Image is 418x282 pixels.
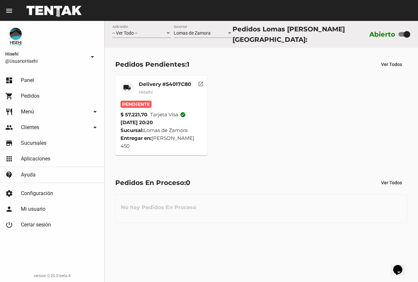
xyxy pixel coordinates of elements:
[121,111,147,119] strong: $ 57.221,70
[5,58,86,64] span: @UsuarioHisehi
[5,273,99,279] div: version 0.20.0-beta.4
[121,135,152,141] strong: Entregar en:
[5,7,13,15] mat-icon: menu
[186,179,190,187] span: 0
[88,53,96,61] mat-icon: arrow_drop_down
[5,221,13,229] mat-icon: power_settings_new
[21,156,50,162] span: Aplicaciones
[5,76,13,84] mat-icon: dashboard
[381,180,402,185] span: Ver Todos
[115,59,189,70] div: Pedidos Pendientes:
[381,62,402,67] span: Ver Todos
[21,222,51,228] span: Cerrar sesión
[198,80,204,86] mat-icon: open_in_new
[233,24,366,45] div: Pedidos Lomas [PERSON_NAME][GEOGRAPHIC_DATA]:
[5,190,13,197] mat-icon: settings
[5,108,13,116] mat-icon: restaurant
[91,108,99,116] mat-icon: arrow_drop_down
[121,127,144,133] strong: Sucursal:
[21,206,45,212] span: Mi usuario
[121,134,202,150] div: [PERSON_NAME] 450
[116,198,201,217] h3: No hay Pedidos En Proceso
[121,119,153,125] span: [DATE] 20:20
[5,50,86,58] span: Hisehi
[5,205,13,213] mat-icon: person
[121,101,152,108] span: Pendiente
[21,172,36,178] span: Ayuda
[187,60,189,68] span: 1
[5,155,13,163] mat-icon: apps
[115,177,190,188] div: Pedidos En Proceso:
[5,92,13,100] mat-icon: shopping_cart
[121,126,202,134] div: Lomas de Zamora
[139,81,191,88] mat-card-title: Delivery #54017C80
[180,112,186,118] mat-icon: check_circle
[21,77,34,84] span: Panel
[21,93,40,99] span: Pedidos
[376,177,407,189] button: Ver Todos
[174,30,211,36] span: Lomas de Zamora
[21,190,53,197] span: Configuración
[5,26,26,47] img: b10aa081-330c-4927-a74e-08896fa80e0a.jpg
[5,124,13,131] mat-icon: people
[91,124,99,131] mat-icon: arrow_drop_down
[391,256,411,275] iframe: chat widget
[376,58,407,70] button: Ver Todos
[21,124,39,131] span: Clientes
[139,89,153,95] span: Hisehi
[21,140,46,146] span: Sucursales
[150,111,186,119] span: Tarjeta visa
[369,29,395,40] label: Abierto
[123,84,131,91] mat-icon: local_shipping
[112,30,137,36] span: -- Ver Todo --
[21,108,34,115] span: Menú
[5,139,13,147] mat-icon: store
[5,171,13,179] mat-icon: contact_support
